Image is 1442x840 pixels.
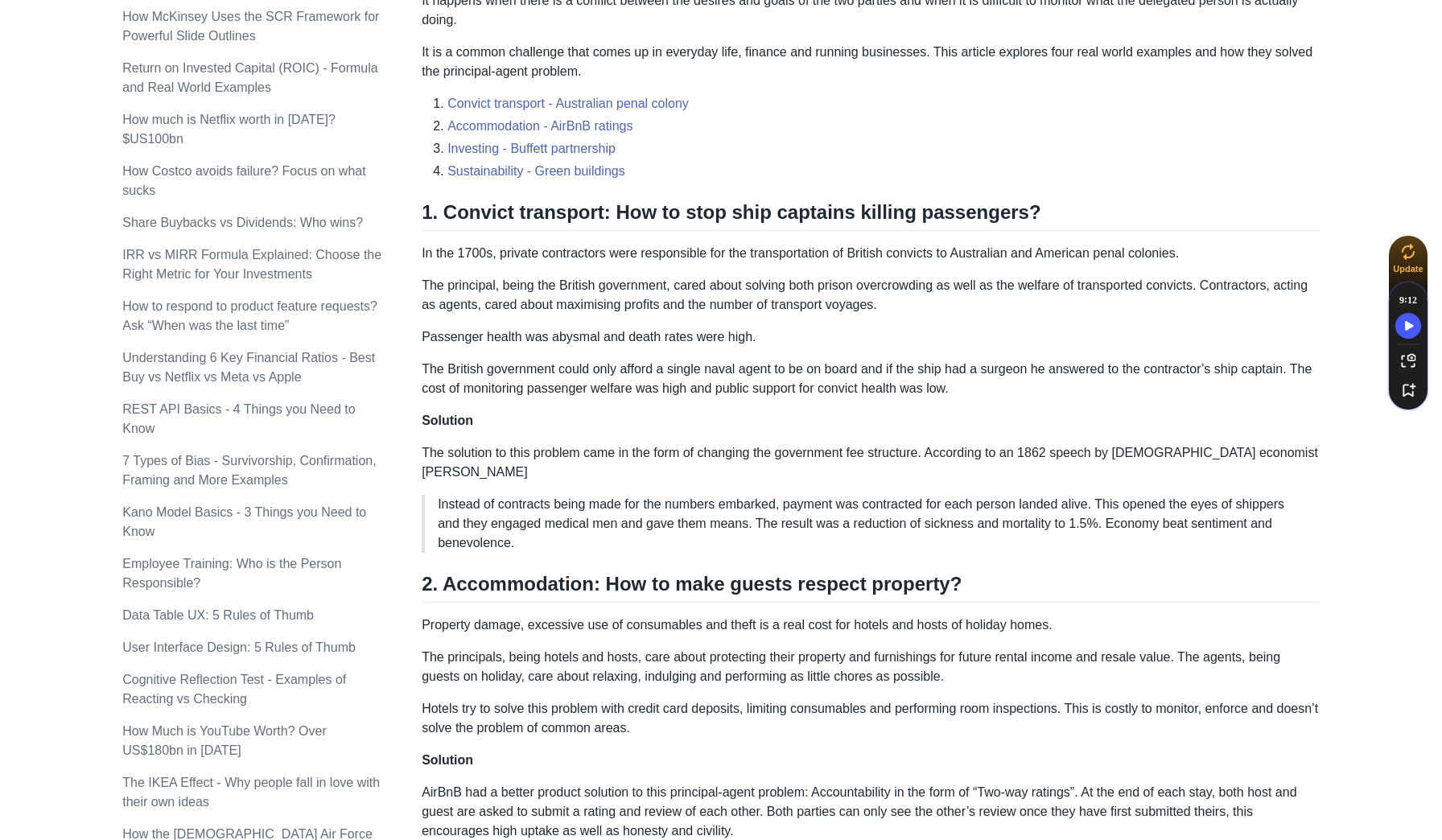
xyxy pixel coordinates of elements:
strong: Solution [422,753,473,767]
a: Convict transport - Australian penal colony [447,97,689,110]
a: How Costco avoids failure? Focus on what sucks [122,164,365,197]
a: Understanding 6 Key Financial Ratios - Best Buy vs Netflix vs Meta vs Apple [122,351,375,384]
p: In the 1700s, private contractors were responsible for the transportation of British convicts to ... [422,244,1320,263]
p: The principal, being the British government, cared about solving both prison overcrowding as well... [422,276,1320,315]
a: How Much is YouTube Worth? Over US$180bn in [DATE] [122,724,326,757]
a: How McKinsey Uses the SCR Framework for Powerful Slide Outlines [122,10,379,43]
h2: 2. Accommodation: How to make guests respect property? [422,572,1320,603]
a: Share Buybacks vs Dividends: Who wins? [122,216,363,229]
a: Return on Invested Capital (ROIC) - Formula and Real World Examples [122,61,377,94]
a: REST API Basics - 4 Things you Need to Know [122,402,355,435]
a: How much is Netflix worth in [DATE]? $US100bn [122,113,336,146]
a: 7 Types of Bias - Survivorship, Confirmation, Framing and More Examples [122,454,376,487]
p: The principals, being hotels and hosts, care about protecting their property and furnishings for ... [422,648,1320,686]
p: Hotels try to solve this problem with credit card deposits, limiting consumables and performing r... [422,699,1320,738]
p: The British government could only afford a single naval agent to be on board and if the ship had ... [422,360,1320,398]
h2: 1. Convict transport: How to stop ship captains killing passengers? [422,200,1320,231]
a: User Interface Design: 5 Rules of Thumb [122,640,356,654]
p: Passenger health was abysmal and death rates were high. [422,327,1320,347]
a: IRR vs MIRR Formula Explained: Choose the Right Metric for Your Investments [122,248,381,281]
a: The IKEA Effect - Why people fall in love with their own ideas [122,776,380,809]
a: Cognitive Reflection Test - Examples of Reacting vs Checking [122,673,346,706]
p: Instead of contracts being made for the numbers embarked, payment was contracted for each person ... [438,495,1307,553]
strong: Solution [422,414,473,427]
a: Data Table UX: 5 Rules of Thumb [122,608,314,622]
a: How to respond to product feature requests? Ask “When was the last time” [122,299,377,332]
a: Kano Model Basics - 3 Things you Need to Know [122,505,366,538]
a: Employee Training: Who is the Person Responsible? [122,557,341,590]
p: Property damage, excessive use of consumables and theft is a real cost for hotels and hosts of ho... [422,616,1320,635]
a: Sustainability - Green buildings [447,164,625,178]
p: The solution to this problem came in the form of changing the government fee structure. According... [422,443,1320,482]
p: It is a common challenge that comes up in everyday life, finance and running businesses. This art... [422,43,1320,81]
a: Investing - Buffett partnership [447,142,616,155]
a: Accommodation - AirBnB ratings [447,119,632,133]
